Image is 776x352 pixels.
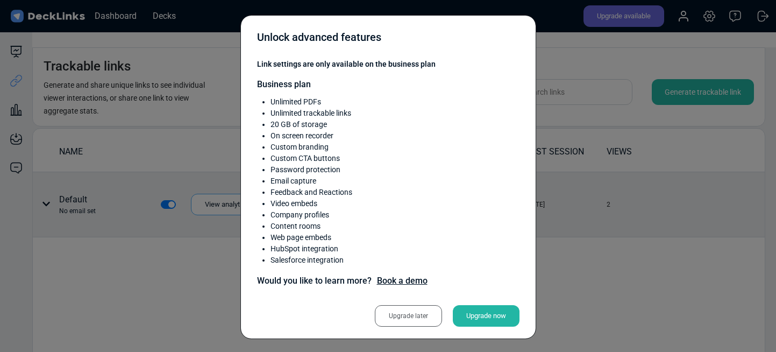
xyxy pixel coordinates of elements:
[270,243,352,255] li: HubSpot integration
[270,255,352,266] li: Salesforce integration
[270,108,352,119] li: Unlimited trackable links
[270,187,352,198] li: Feedback and Reactions
[270,96,352,108] li: Unlimited PDFs
[270,164,352,175] li: Password protection
[257,274,519,287] span: Would you like to learn more?
[453,305,519,327] div: Upgrade now
[270,153,352,164] li: Custom CTA buttons
[270,209,352,221] li: Company profiles
[257,29,381,51] div: Unlock advanced features
[270,198,352,209] li: Video embeds
[270,142,352,153] li: Custom branding
[270,119,352,130] li: 20 GB of storage
[375,305,442,327] div: Upgrade later
[257,79,311,89] span: Business plan
[377,276,428,286] a: Book a demo
[270,130,352,142] li: On screen recorder
[257,59,519,70] span: Link settings are only available on the business plan
[270,175,352,187] li: Email capture
[270,221,352,232] li: Content rooms
[270,232,352,243] li: Web page embeds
